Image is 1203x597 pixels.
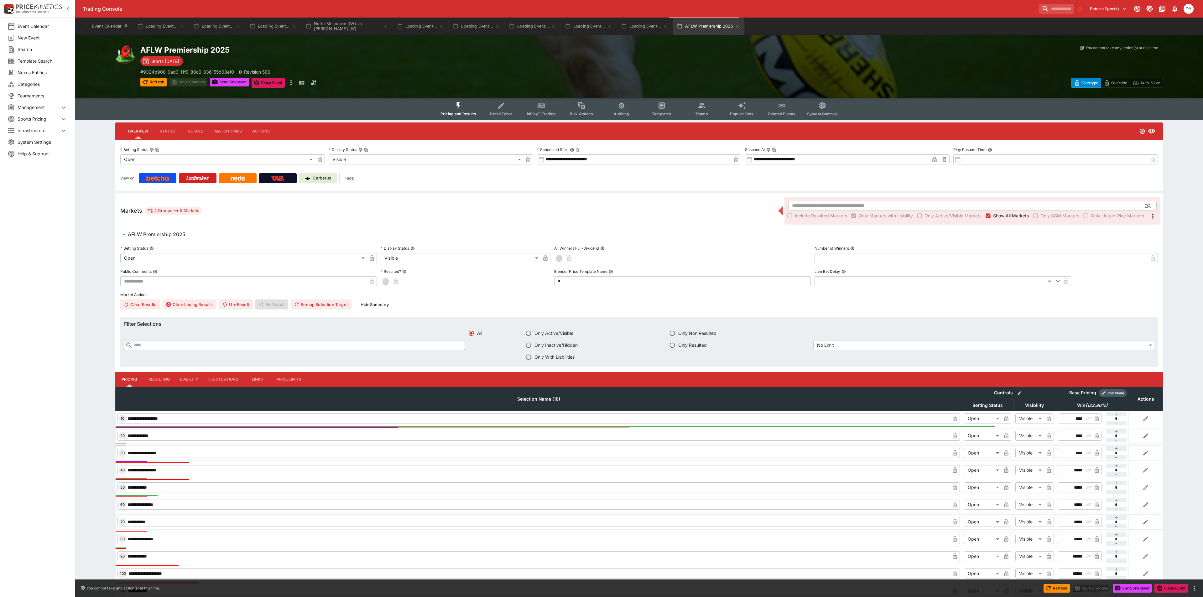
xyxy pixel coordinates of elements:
p: Live Bet Delay [815,269,840,274]
span: 50 [119,485,126,490]
button: Close Event [252,78,285,88]
img: australian_rules.png [115,45,135,65]
div: Open [964,551,1001,561]
button: Live Bet Delay [841,269,846,274]
button: HideSummary [357,299,393,309]
button: Loading Event... [190,18,244,35]
div: 4 Groups 5 Markets [147,207,199,215]
span: Only With Liabilities [534,354,575,360]
p: Scheduled Start [537,147,569,152]
button: Display StatusCopy To Clipboard [358,148,363,152]
span: Event Calendar [18,23,67,29]
label: Market Actions [120,290,1158,299]
button: North Melbourne (W) vs [PERSON_NAME] (W) [302,18,392,35]
img: Cerberus [305,176,310,181]
img: Betcha [146,176,169,181]
div: Visible [1015,568,1044,579]
button: Bulk edit [1015,389,1023,397]
img: Sportsbook Management [16,10,49,13]
button: Un-Result [219,299,253,309]
div: Open [964,448,1001,458]
button: Suspend AtCopy To Clipboard [766,148,771,152]
p: Betting Status [120,147,148,152]
div: Open [964,465,1001,475]
p: You cannot take any action(s) at this time. [1086,45,1159,51]
button: Price Limits [272,372,307,387]
button: Overview [123,124,153,139]
svg: Open [1139,128,1145,134]
h2: Copy To Clipboard [140,45,652,55]
p: Number of Winners [815,246,849,251]
span: Popular Bets [730,112,753,116]
div: dylan.brown [1184,4,1194,14]
span: 10 [119,416,126,421]
button: Event Calendar [88,18,132,35]
span: Visibility [1018,402,1051,409]
button: Number of Winners [850,246,855,251]
label: View on : [120,173,136,183]
button: Loading Event... [133,18,188,35]
span: Re-Result [255,299,288,309]
div: Trading Console [83,6,1037,12]
p: Betting Status [120,246,148,251]
span: 100 [119,571,127,576]
span: 30 [119,451,126,455]
button: Refresh [1044,584,1070,593]
span: All [477,330,482,336]
span: Betting Status [966,402,1010,409]
button: Resulting [143,372,175,387]
span: Only Markets with Liability [859,212,913,219]
button: Liability [175,372,203,387]
button: Blender Price Template Name [609,269,613,274]
span: Management [18,104,60,111]
button: Close Event [1154,584,1188,593]
span: Categories [18,81,67,87]
div: Open [964,568,1001,579]
span: Only Active/Visible Markets [924,212,982,219]
div: Visible [1015,448,1044,458]
span: System Controls [807,112,838,116]
button: Status [153,124,181,139]
div: Visible [1015,413,1044,423]
button: Overtype [1071,78,1101,88]
button: Copy To Clipboard [364,148,368,152]
button: Scheduled StartCopy To Clipboard [570,148,574,152]
button: AFLW Premiership 2025 [115,228,1163,241]
button: Resulted? [402,269,407,274]
span: 40 [119,468,126,472]
button: Clear Results [120,299,160,309]
span: Win(122.86%) [1070,402,1114,409]
button: Match Times [210,124,247,139]
button: Copy To Clipboard [155,148,159,152]
p: Cerberus [313,175,331,181]
th: Actions [1129,387,1163,411]
span: Only Non Resulted [678,330,716,336]
p: Resulted? [381,269,401,274]
svg: More [1149,212,1157,220]
span: Only SGM Markets [1040,212,1079,219]
span: Related Events [768,112,795,116]
span: Tournaments [18,92,67,99]
div: Open [964,500,1001,510]
span: Roll Mode [1105,391,1127,396]
img: PriceKinetics Logo [2,3,14,15]
span: Help & Support [18,150,67,157]
h5: Markets [120,207,142,214]
button: Loading Event... [393,18,448,35]
button: Refresh [140,78,167,86]
button: Betting StatusCopy To Clipboard [149,148,154,152]
div: Start From [1071,78,1163,88]
a: Cerberus [299,173,337,183]
p: Overtype [1081,80,1098,86]
button: Fluctuations [203,372,243,387]
div: Open [964,517,1001,527]
p: Blender Price Template Name [554,269,607,274]
p: Override [1111,80,1127,86]
div: Visible [329,154,523,164]
button: dylan.brown [1182,2,1195,16]
button: Loading Event... [246,18,300,35]
p: Play Resume Time [953,147,987,152]
button: Copy To Clipboard [772,148,776,152]
button: Betting Status [149,246,154,251]
span: 20 [119,433,126,438]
